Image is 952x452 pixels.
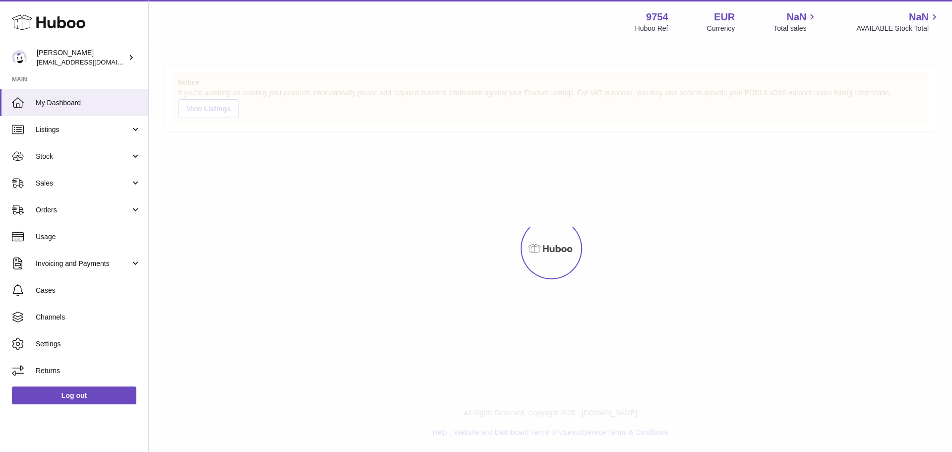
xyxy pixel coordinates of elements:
[36,179,130,188] span: Sales
[37,48,126,67] div: [PERSON_NAME]
[856,10,940,33] a: NaN AVAILABLE Stock Total
[36,286,141,295] span: Cases
[909,10,929,24] span: NaN
[36,313,141,322] span: Channels
[12,50,27,65] img: internalAdmin-9754@internal.huboo.com
[856,24,940,33] span: AVAILABLE Stock Total
[773,10,818,33] a: NaN Total sales
[773,24,818,33] span: Total sales
[36,232,141,242] span: Usage
[36,125,130,134] span: Listings
[707,24,735,33] div: Currency
[714,10,735,24] strong: EUR
[12,387,136,404] a: Log out
[646,10,668,24] strong: 9754
[36,205,130,215] span: Orders
[635,24,668,33] div: Huboo Ref
[37,58,146,66] span: [EMAIL_ADDRESS][DOMAIN_NAME]
[36,152,130,161] span: Stock
[786,10,806,24] span: NaN
[36,366,141,376] span: Returns
[36,98,141,108] span: My Dashboard
[36,339,141,349] span: Settings
[36,259,130,268] span: Invoicing and Payments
